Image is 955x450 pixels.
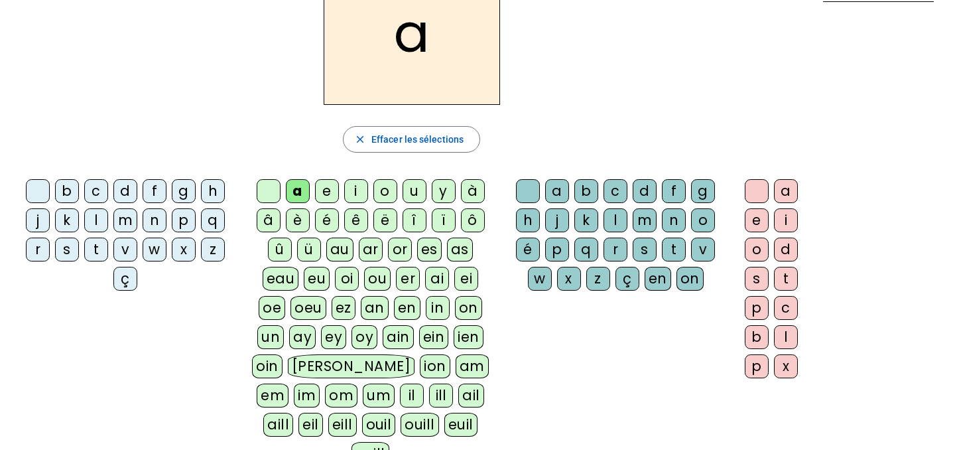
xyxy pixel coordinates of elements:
div: o [691,208,715,232]
div: in [426,296,450,320]
div: o [745,238,769,262]
div: ei [454,267,478,291]
div: z [201,238,225,262]
div: ü [297,238,321,262]
div: s [633,238,657,262]
div: p [172,208,196,232]
div: p [545,238,569,262]
div: au [326,238,353,262]
div: ay [289,325,316,349]
div: or [388,238,412,262]
div: eu [304,267,330,291]
div: y [432,179,456,203]
div: à [461,179,485,203]
div: a [545,179,569,203]
div: oeu [290,296,326,320]
div: â [257,208,281,232]
div: û [268,238,292,262]
div: il [400,384,424,408]
div: w [143,238,166,262]
div: m [113,208,137,232]
div: l [604,208,627,232]
div: g [172,179,196,203]
div: s [745,267,769,291]
div: er [396,267,420,291]
div: oi [335,267,359,291]
div: w [528,267,552,291]
div: v [113,238,137,262]
div: en [394,296,420,320]
div: un [257,325,284,349]
div: ç [615,267,639,291]
div: b [745,325,769,349]
div: d [774,238,798,262]
div: ein [419,325,449,349]
div: ion [420,354,450,378]
div: em [257,384,288,408]
div: on [455,296,482,320]
div: c [84,179,108,203]
div: [PERSON_NAME] [288,354,414,378]
div: s [55,238,79,262]
div: l [84,208,108,232]
div: é [516,238,540,262]
div: aill [263,413,293,437]
div: r [604,238,627,262]
div: eil [298,413,323,437]
div: m [633,208,657,232]
div: c [604,179,627,203]
div: o [373,179,397,203]
div: k [55,208,79,232]
div: a [774,179,798,203]
div: l [774,325,798,349]
div: on [676,267,704,291]
div: d [113,179,137,203]
div: t [774,267,798,291]
div: e [315,179,339,203]
div: es [417,238,442,262]
mat-icon: close [354,133,366,145]
div: î [403,208,426,232]
div: ey [321,325,346,349]
div: oe [259,296,285,320]
div: en [645,267,671,291]
div: ou [364,267,391,291]
div: x [172,238,196,262]
div: ain [383,325,414,349]
div: ail [458,384,484,408]
div: um [363,384,395,408]
div: im [294,384,320,408]
div: n [662,208,686,232]
div: x [774,354,798,378]
div: ë [373,208,397,232]
div: ien [454,325,483,349]
div: i [344,179,368,203]
div: eill [328,413,357,437]
div: f [143,179,166,203]
div: ï [432,208,456,232]
div: oin [252,354,283,378]
div: ê [344,208,368,232]
div: t [662,238,686,262]
div: q [201,208,225,232]
div: euil [444,413,477,437]
div: oy [351,325,377,349]
div: d [633,179,657,203]
div: r [26,238,50,262]
div: i [774,208,798,232]
div: ar [359,238,383,262]
div: p [745,296,769,320]
div: an [361,296,389,320]
div: as [447,238,473,262]
div: t [84,238,108,262]
div: ez [332,296,355,320]
div: g [691,179,715,203]
div: ô [461,208,485,232]
div: u [403,179,426,203]
div: ç [113,267,137,291]
div: b [55,179,79,203]
div: k [574,208,598,232]
div: x [557,267,581,291]
button: Effacer les sélections [343,126,480,153]
div: eau [263,267,299,291]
